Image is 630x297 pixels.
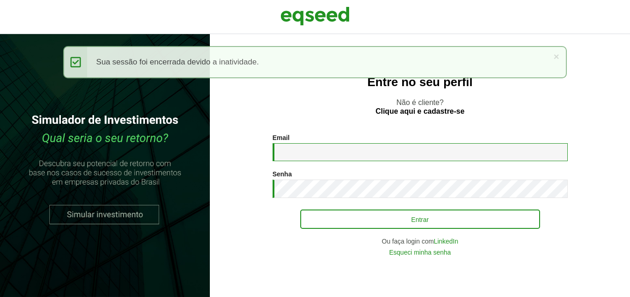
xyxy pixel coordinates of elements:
a: Esqueci minha senha [389,249,451,256]
img: EqSeed Logo [280,5,350,28]
div: Ou faça login com [273,238,568,245]
label: Email [273,134,290,141]
button: Entrar [300,210,540,229]
div: Sua sessão foi encerrada devido a inatividade. [63,46,567,78]
a: LinkedIn [434,238,458,245]
label: Senha [273,171,292,177]
p: Não é cliente? [228,98,612,116]
h2: Entre no seu perfil [228,76,612,89]
a: × [553,52,559,61]
a: Clique aqui e cadastre-se [375,108,464,115]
